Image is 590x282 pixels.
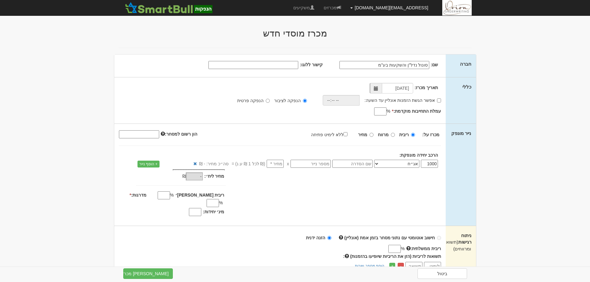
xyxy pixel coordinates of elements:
[405,262,422,270] input: תשואה
[234,161,265,167] span: (₪ לכל 1 ₪ ע.נ)
[327,236,331,240] input: הזנה ידנית
[274,98,307,104] label: הנפקה לציבור
[300,62,323,68] label: קישור ללוגו:
[378,132,389,137] strong: מרווח
[219,200,223,206] span: %
[343,253,441,259] label: :
[401,245,404,252] span: %
[237,98,270,104] label: הנפקה פרטית
[170,192,174,198] span: %
[431,62,438,68] label: שם:
[232,161,234,167] span: =
[415,85,438,91] label: תאריך מכרז:
[138,161,160,167] a: + הוסף נייר
[365,97,441,103] label: אפשר הגשת הזמנות אונליין עד השעה:
[291,160,331,168] input: מספר נייר
[358,132,367,137] strong: מחיר
[424,262,441,270] input: לימיט
[114,28,476,38] h2: מכרז מוסדי חדש
[287,161,289,167] span: x
[406,245,441,252] label: ריבית ממשלתית:
[462,84,471,90] label: כללי
[389,263,395,270] a: +
[123,268,173,279] button: [PERSON_NAME] מכרז
[398,263,404,270] a: -
[266,99,270,103] input: הנפקה פרטית
[350,254,441,259] span: תשואות לריביות (הזן את הריביות שיופיעו בהזמנות)
[311,131,354,138] label: ללא לימיט פתיחה
[417,268,467,279] a: ביטול
[450,232,471,252] label: ניתוח רגישות
[437,236,441,240] input: חישוב אוטומטי עם נתוני מסחר בזמן אמת (אונליין)
[129,192,146,198] label: מדרגות:
[156,173,204,180] div: ₪
[343,132,347,136] input: ללא לימיט פתיחה
[451,130,471,137] label: נייר מונפק
[421,160,438,168] input: כמות
[306,235,325,240] strong: הזנה ידנית
[203,209,225,215] label: מינ׳ יחידות:
[204,173,225,179] label: מחיר ליח׳:
[303,99,307,103] input: הנפקה לציבור
[411,133,415,137] input: ריבית
[161,131,197,137] label: הון רשום למסחר:
[442,239,471,251] span: (תשואות ומרווחים)
[267,160,284,168] input: מחיר *
[369,133,374,137] input: מחיר
[123,2,214,14] img: SmartBull Logo
[350,262,386,269] a: הוסף מספר שורות...
[391,133,395,137] input: מרווח
[392,108,441,114] label: עמלת התחייבות מוקדמת:
[400,153,438,158] strong: הרכב יחידה מונפקת:
[399,132,409,137] strong: ריבית
[175,192,224,198] label: ריבית [PERSON_NAME]׳
[422,132,440,137] strong: מכרז על:
[460,61,471,67] label: חברה
[332,160,373,168] input: שם הסדרה
[387,108,390,114] span: %
[437,98,441,102] input: אפשר הגשת הזמנות אונליין עד השעה:
[199,161,229,167] span: סה״כ מחיר: - ₪
[344,235,435,240] strong: חישוב אוטומטי עם נתוני מסחר בזמן אמת (אונליין)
